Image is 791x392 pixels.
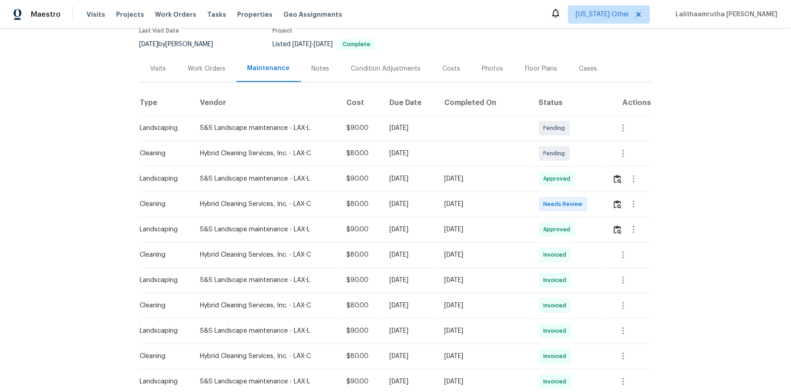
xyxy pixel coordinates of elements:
[346,174,374,183] div: $90.00
[155,10,196,19] span: Work Orders
[140,124,186,133] div: Landscaping
[346,200,374,209] div: $80.00
[389,377,430,386] div: [DATE]
[340,42,374,47] span: Complete
[140,174,186,183] div: Landscaping
[444,377,524,386] div: [DATE]
[293,41,333,48] span: -
[273,41,375,48] span: Listed
[293,41,312,48] span: [DATE]
[150,64,166,73] div: Visits
[544,124,569,133] span: Pending
[200,352,332,361] div: Hybrid Cleaning Services, Inc. - LAX-C
[312,64,330,73] div: Notes
[140,149,186,158] div: Cleaning
[612,193,623,215] button: Review Icon
[444,276,524,285] div: [DATE]
[207,11,226,18] span: Tasks
[140,90,193,115] th: Type
[237,10,272,19] span: Properties
[140,41,159,48] span: [DATE]
[200,276,332,285] div: S&S Landscape maintenance - LAX-L
[389,250,430,259] div: [DATE]
[614,175,621,183] img: Review Icon
[544,200,587,209] span: Needs Review
[193,90,339,115] th: Vendor
[605,90,652,115] th: Actions
[389,326,430,335] div: [DATE]
[346,124,374,133] div: $90.00
[389,200,430,209] div: [DATE]
[273,28,293,33] span: Project
[200,124,332,133] div: S&S Landscape maintenance - LAX-L
[544,174,574,183] span: Approved
[188,64,226,73] div: Work Orders
[200,250,332,259] div: Hybrid Cleaning Services, Inc. - LAX-C
[444,250,524,259] div: [DATE]
[544,250,570,259] span: Invoiced
[614,225,621,234] img: Review Icon
[346,352,374,361] div: $80.00
[444,200,524,209] div: [DATE]
[532,90,605,115] th: Status
[544,326,570,335] span: Invoiced
[389,352,430,361] div: [DATE]
[389,301,430,310] div: [DATE]
[389,149,430,158] div: [DATE]
[247,64,290,73] div: Maintenance
[346,326,374,335] div: $90.00
[579,64,597,73] div: Cases
[351,64,421,73] div: Condition Adjustments
[116,10,144,19] span: Projects
[200,301,332,310] div: Hybrid Cleaning Services, Inc. - LAX-C
[389,276,430,285] div: [DATE]
[200,326,332,335] div: S&S Landscape maintenance - LAX-L
[544,352,570,361] span: Invoiced
[672,10,777,19] span: Lalithaamrutha [PERSON_NAME]
[444,174,524,183] div: [DATE]
[544,276,570,285] span: Invoiced
[140,276,186,285] div: Landscaping
[346,225,374,234] div: $90.00
[346,377,374,386] div: $90.00
[87,10,105,19] span: Visits
[200,200,332,209] div: Hybrid Cleaning Services, Inc. - LAX-C
[482,64,504,73] div: Photos
[389,124,430,133] div: [DATE]
[346,276,374,285] div: $90.00
[444,326,524,335] div: [DATE]
[382,90,437,115] th: Due Date
[140,377,186,386] div: Landscaping
[437,90,532,115] th: Completed On
[544,225,574,234] span: Approved
[544,377,570,386] span: Invoiced
[444,301,524,310] div: [DATE]
[200,225,332,234] div: S&S Landscape maintenance - LAX-L
[614,200,621,209] img: Review Icon
[544,301,570,310] span: Invoiced
[346,149,374,158] div: $80.00
[339,90,382,115] th: Cost
[314,41,333,48] span: [DATE]
[389,225,430,234] div: [DATE]
[200,377,332,386] div: S&S Landscape maintenance - LAX-L
[346,301,374,310] div: $80.00
[140,250,186,259] div: Cleaning
[346,250,374,259] div: $80.00
[140,225,186,234] div: Landscaping
[389,174,430,183] div: [DATE]
[140,28,180,33] span: Last Visit Date
[444,352,524,361] div: [DATE]
[140,352,186,361] div: Cleaning
[525,64,558,73] div: Floor Plans
[544,149,569,158] span: Pending
[576,10,629,19] span: [US_STATE] Other
[443,64,461,73] div: Costs
[200,174,332,183] div: S&S Landscape maintenance - LAX-L
[612,168,623,190] button: Review Icon
[444,225,524,234] div: [DATE]
[140,326,186,335] div: Landscaping
[140,39,224,50] div: by [PERSON_NAME]
[200,149,332,158] div: Hybrid Cleaning Services, Inc. - LAX-C
[140,200,186,209] div: Cleaning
